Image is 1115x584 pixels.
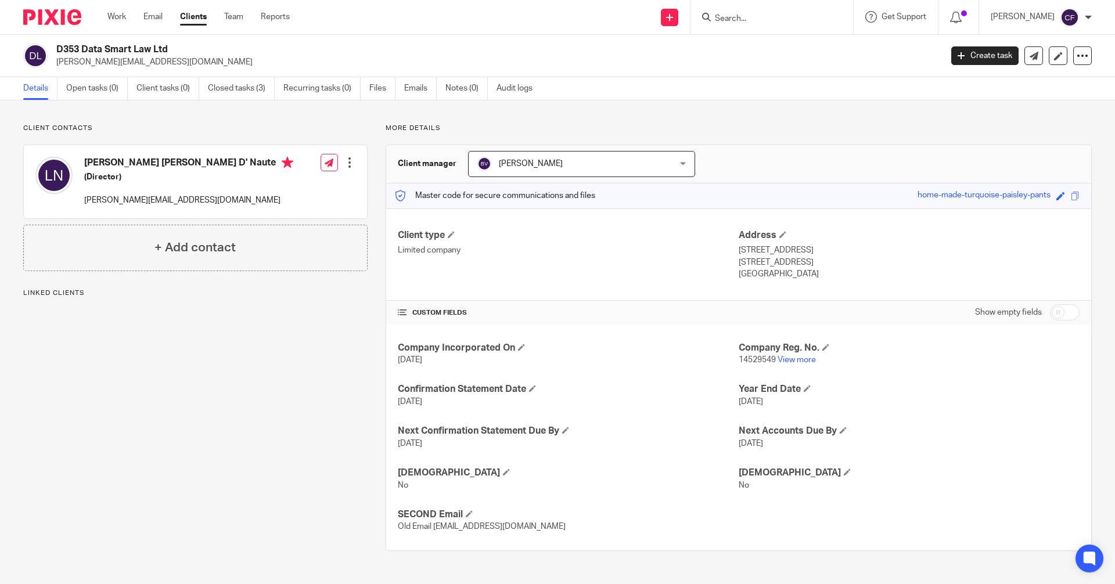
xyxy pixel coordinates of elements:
[386,124,1092,133] p: More details
[404,77,437,100] a: Emails
[975,307,1042,318] label: Show empty fields
[154,239,236,257] h4: + Add contact
[84,171,293,183] h5: (Director)
[714,14,818,24] input: Search
[739,481,749,489] span: No
[398,158,456,170] h3: Client manager
[882,13,926,21] span: Get Support
[739,268,1080,280] p: [GEOGRAPHIC_DATA]
[398,425,739,437] h4: Next Confirmation Statement Due By
[739,425,1080,437] h4: Next Accounts Due By
[107,11,126,23] a: Work
[23,77,57,100] a: Details
[369,77,395,100] a: Files
[497,77,541,100] a: Audit logs
[499,160,563,168] span: [PERSON_NAME]
[261,11,290,23] a: Reports
[778,356,816,364] a: View more
[398,356,422,364] span: [DATE]
[951,46,1019,65] a: Create task
[398,308,739,318] h4: CUSTOM FIELDS
[180,11,207,23] a: Clients
[739,398,763,406] span: [DATE]
[398,342,739,354] h4: Company Incorporated On
[398,481,408,489] span: No
[283,77,361,100] a: Recurring tasks (0)
[143,11,163,23] a: Email
[477,157,491,171] img: svg%3E
[1060,8,1079,27] img: svg%3E
[23,9,81,25] img: Pixie
[84,157,293,171] h4: [PERSON_NAME] [PERSON_NAME] D' Naute
[23,289,368,298] p: Linked clients
[224,11,243,23] a: Team
[398,467,739,479] h4: [DEMOGRAPHIC_DATA]
[739,439,763,448] span: [DATE]
[398,522,566,531] span: Old Email [EMAIL_ADDRESS][DOMAIN_NAME]
[991,11,1055,23] p: [PERSON_NAME]
[395,190,595,201] p: Master code for secure communications and files
[739,229,1080,241] h4: Address
[398,229,739,241] h4: Client type
[445,77,488,100] a: Notes (0)
[398,244,739,256] p: Limited company
[398,383,739,395] h4: Confirmation Statement Date
[739,467,1080,479] h4: [DEMOGRAPHIC_DATA]
[739,356,776,364] span: 14529549
[208,77,275,100] a: Closed tasks (3)
[739,383,1080,395] h4: Year End Date
[282,157,293,168] i: Primary
[136,77,199,100] a: Client tasks (0)
[84,194,293,206] p: [PERSON_NAME][EMAIL_ADDRESS][DOMAIN_NAME]
[398,398,422,406] span: [DATE]
[23,124,368,133] p: Client contacts
[56,56,934,68] p: [PERSON_NAME][EMAIL_ADDRESS][DOMAIN_NAME]
[739,244,1080,256] p: [STREET_ADDRESS]
[918,189,1051,203] div: home-made-turquoise-paisley-pants
[398,439,422,448] span: [DATE]
[739,342,1080,354] h4: Company Reg. No.
[56,44,758,56] h2: D353 Data Smart Law Ltd
[398,509,739,521] h4: SECOND Email
[739,257,1080,268] p: [STREET_ADDRESS]
[66,77,128,100] a: Open tasks (0)
[23,44,48,68] img: svg%3E
[35,157,73,194] img: svg%3E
